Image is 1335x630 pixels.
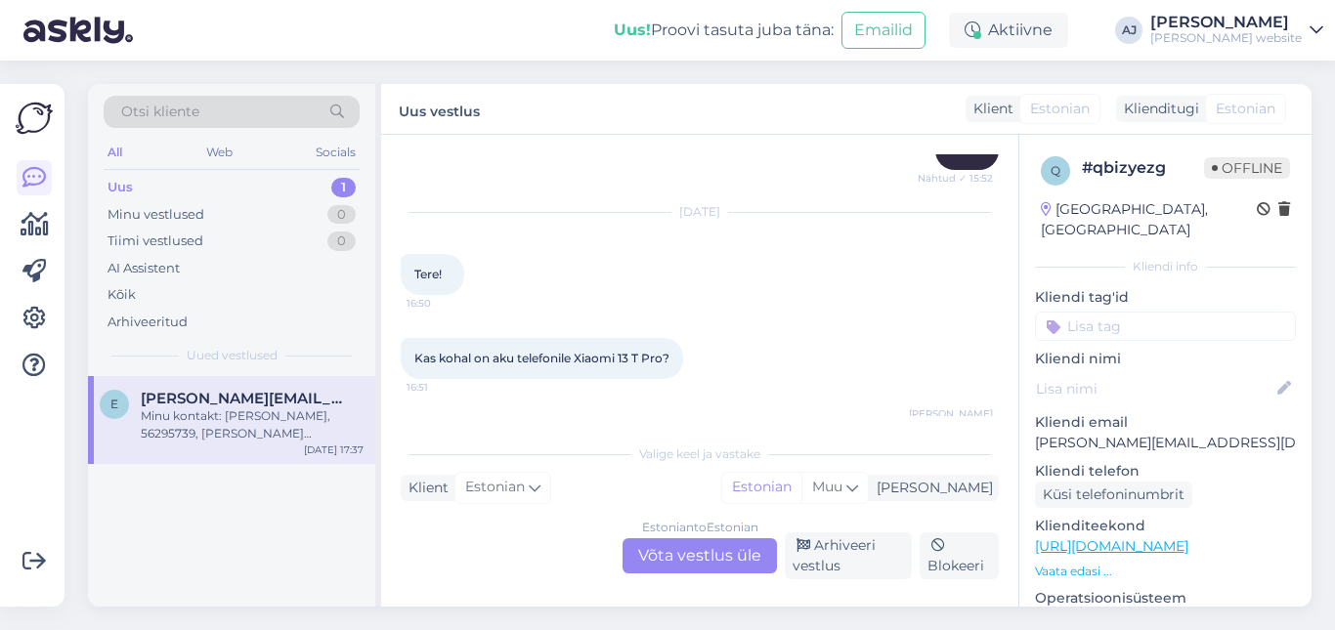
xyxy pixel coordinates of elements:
div: Valige keel ja vastake [401,445,999,463]
div: Web [202,140,237,165]
div: Tiimi vestlused [108,231,203,251]
p: Kliendi tag'id [1035,287,1296,308]
p: Kliendi email [1035,412,1296,433]
div: Socials [312,140,360,165]
span: 16:51 [407,380,480,395]
p: Kliendi telefon [1035,461,1296,482]
span: Uued vestlused [187,347,278,364]
span: e [110,397,118,411]
div: Arhiveeri vestlus [785,532,912,579]
div: [PERSON_NAME] website [1150,30,1302,46]
div: Estonian to Estonian [642,519,758,536]
div: AI Assistent [108,259,180,278]
div: All [104,140,126,165]
span: Otsi kliente [121,102,199,122]
span: Offline [1204,157,1290,179]
div: Võta vestlus üle [623,538,777,573]
div: [DATE] [401,203,999,221]
div: 0 [327,231,356,251]
p: Klienditeekond [1035,516,1296,536]
p: Vaata edasi ... [1035,563,1296,580]
input: Lisa nimi [1036,378,1273,399]
div: 1 [331,178,356,197]
span: [PERSON_NAME] [909,406,993,421]
label: Uus vestlus [399,96,480,122]
div: Küsi telefoninumbrit [1035,482,1192,508]
div: Proovi tasuta juba täna: [614,19,834,42]
div: Klient [401,478,449,498]
div: Kõik [108,285,136,305]
div: Blokeeri [920,532,999,579]
div: [DATE] 17:37 [304,442,364,457]
div: Uus [108,178,133,197]
b: Uus! [614,21,651,39]
a: [URL][DOMAIN_NAME] [1035,537,1188,555]
span: e.kekkonen@atlasbaltic.net [141,390,344,407]
div: Estonian [722,473,801,502]
div: Kliendi info [1035,258,1296,275]
span: q [1051,163,1060,178]
div: [PERSON_NAME] [869,478,993,498]
p: Operatsioonisüsteem [1035,588,1296,609]
div: Arhiveeritud [108,313,188,332]
div: Minu vestlused [108,205,204,225]
div: AJ [1115,17,1142,44]
input: Lisa tag [1035,312,1296,341]
span: Tere! [414,267,442,281]
p: Kliendi nimi [1035,349,1296,369]
img: Askly Logo [16,100,53,137]
span: Estonian [465,477,525,498]
div: Klienditugi [1116,99,1199,119]
div: Aktiivne [949,13,1068,48]
span: Estonian [1216,99,1275,119]
a: [PERSON_NAME][PERSON_NAME] website [1150,15,1323,46]
p: [PERSON_NAME][EMAIL_ADDRESS][DOMAIN_NAME] [1035,433,1296,453]
div: Minu kontakt: [PERSON_NAME], 56295739, [PERSON_NAME][EMAIL_ADDRESS][DOMAIN_NAME] [141,407,364,442]
div: [GEOGRAPHIC_DATA], [GEOGRAPHIC_DATA] [1041,199,1257,240]
span: Estonian [1030,99,1090,119]
span: Nähtud ✓ 15:52 [918,171,993,186]
span: 16:50 [407,296,480,311]
span: Muu [812,478,842,495]
div: [PERSON_NAME] [1150,15,1302,30]
div: 0 [327,205,356,225]
span: Kas kohal on aku telefonile Xiaomi 13 T Pro? [414,351,669,365]
div: Klient [966,99,1013,119]
div: # qbizyezg [1082,156,1204,180]
button: Emailid [841,12,926,49]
